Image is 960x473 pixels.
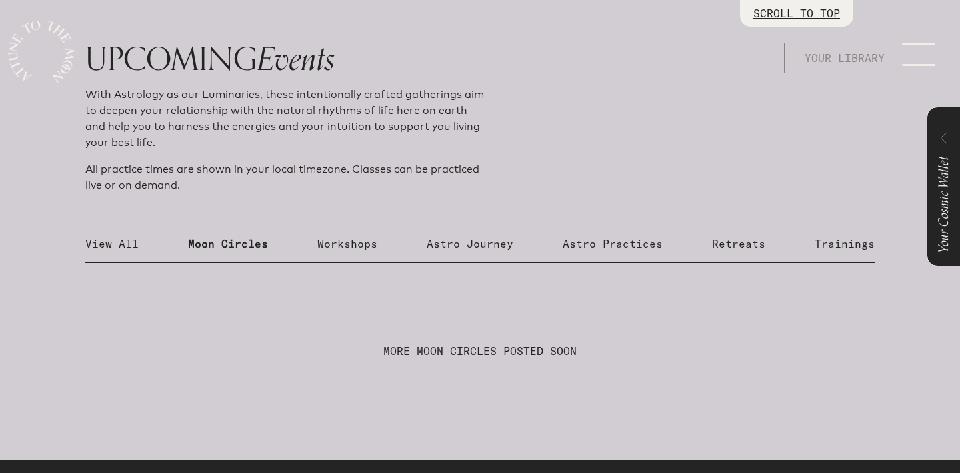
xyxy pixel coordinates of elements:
p: View All [85,236,139,252]
span: Your Cosmic Wallet [933,157,955,253]
p: MORE MOON CIRCLES POSTED SOON [383,343,577,359]
span: Events [257,33,335,86]
p: Trainings [815,236,875,252]
a: YOUR LIBRARY [784,44,905,57]
p: SCROLL TO TOP [753,5,840,21]
p: With Astrology as our Luminaries, these intentionally crafted gatherings aim to deepen your relat... [85,87,485,151]
p: Workshops [317,236,377,252]
p: All practice times are shown in your local timezone. Classes can be practiced live or on demand. [85,161,485,193]
h1: UPCOMING [85,43,875,76]
span: YOUR LIBRARY [805,50,885,66]
p: Astro Practices [563,236,663,252]
p: Moon Circles [188,236,268,252]
p: Astro Journey [427,236,513,252]
button: YOUR LIBRARY [784,43,905,73]
p: Retreats [712,236,765,252]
